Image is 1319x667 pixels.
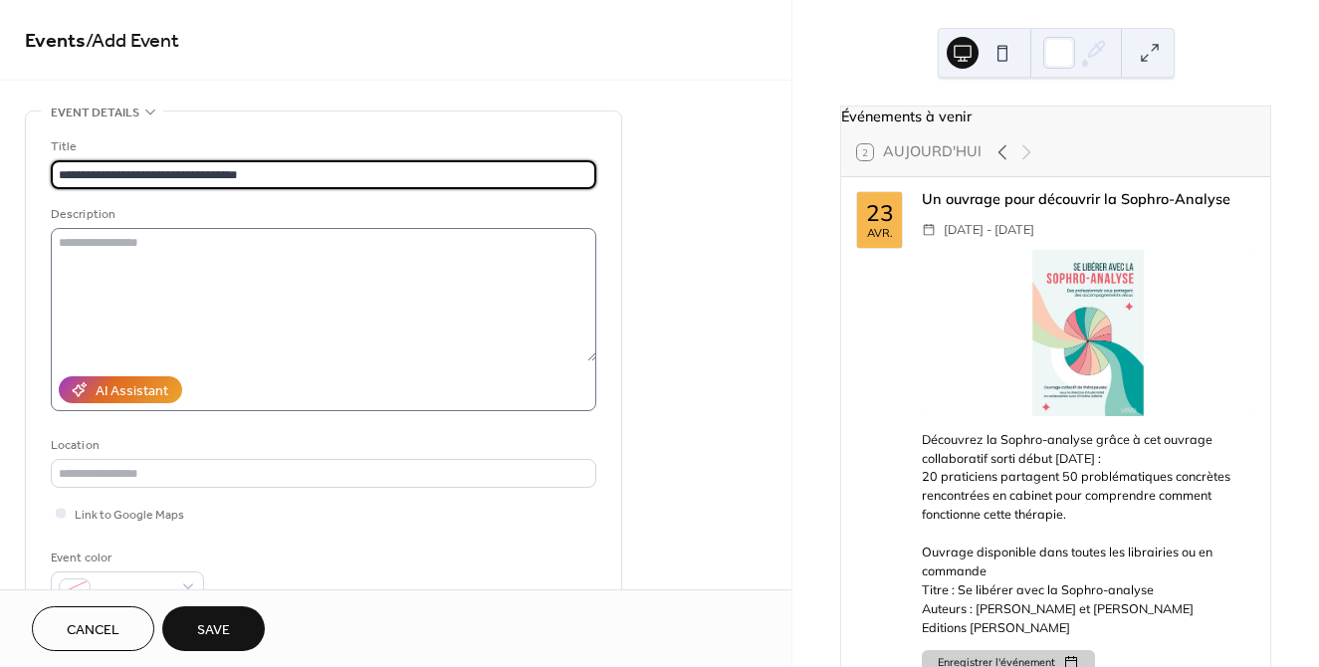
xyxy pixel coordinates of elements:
[75,505,184,526] span: Link to Google Maps
[922,189,1254,211] div: Un ouvrage pour découvrir la Sophro-Analyse
[86,22,179,61] span: / Add Event
[59,376,182,403] button: AI Assistant
[51,136,592,157] div: Title
[51,204,592,225] div: Description
[841,107,1270,128] div: Événements à venir
[866,202,894,225] div: 23
[197,620,230,641] span: Save
[867,228,893,239] div: avr.
[922,430,1254,637] div: Découvrez la Sophro-analyse grâce à cet ouvrage collaboratif sorti début [DATE] : 20 praticiens p...
[67,620,119,641] span: Cancel
[96,381,168,402] div: AI Assistant
[25,22,86,61] a: Events
[162,606,265,651] button: Save
[51,548,200,568] div: Event color
[944,219,1034,240] span: [DATE] - [DATE]
[922,219,936,240] div: ​
[51,103,139,123] span: Event details
[32,606,154,651] button: Cancel
[51,435,592,456] div: Location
